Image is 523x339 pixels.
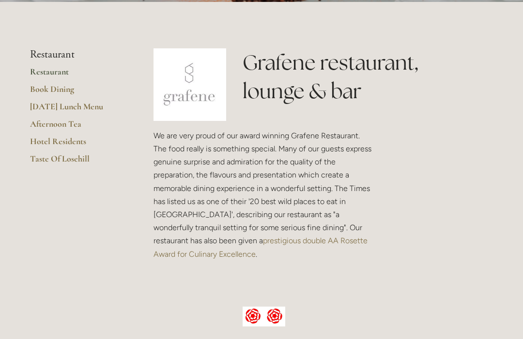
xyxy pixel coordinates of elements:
[30,84,123,102] a: Book Dining
[30,154,123,171] a: Taste Of Losehill
[154,236,369,259] a: prestigious double AA Rosette Award for Culinary Excellence
[30,49,123,61] li: Restaurant
[30,136,123,154] a: Hotel Residents
[30,67,123,84] a: Restaurant
[154,130,374,261] p: We are very proud of our award winning Grafene Restaurant. The food really is something special. ...
[243,307,286,327] img: AA culinary excellence.jpg
[30,119,123,136] a: Afternoon Tea
[30,102,123,119] a: [DATE] Lunch Menu
[154,49,226,121] img: grafene.jpg
[243,49,493,106] h1: Grafene restaurant, lounge & bar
